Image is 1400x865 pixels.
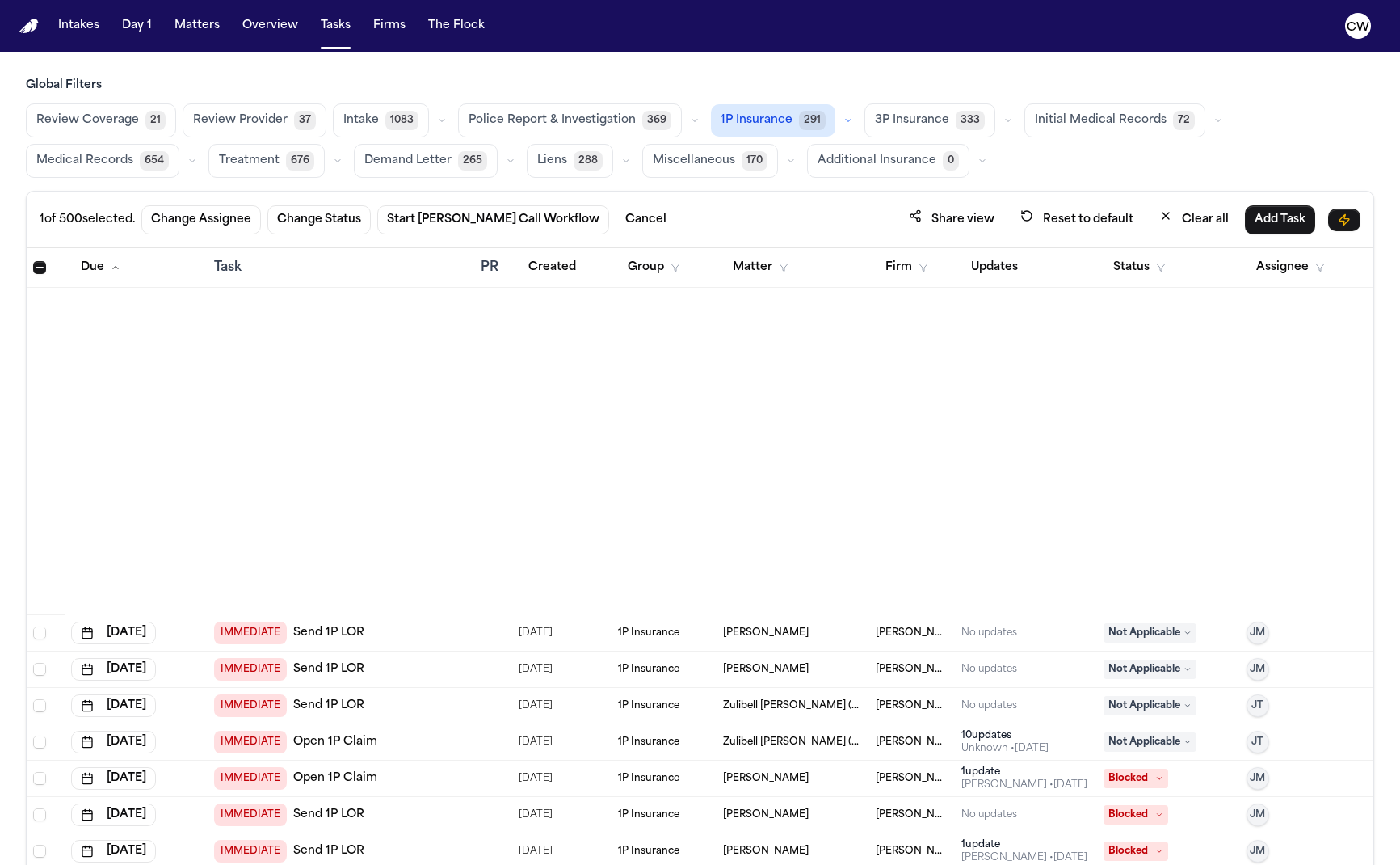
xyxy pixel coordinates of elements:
[116,11,158,40] button: Day 1
[71,767,156,790] button: [DATE]
[1024,103,1205,137] button: Initial Medical Records72
[1247,731,1269,753] button: JT
[723,772,809,785] span: Marco Mena
[1247,804,1269,826] button: JM
[653,153,735,169] span: Miscellaneous
[723,253,798,282] button: Matter
[1247,658,1269,681] button: JM
[899,205,1004,234] button: Share view
[1328,209,1360,231] button: Immediate Task
[1247,694,1269,717] button: JT
[1250,808,1265,821] span: JM
[33,736,46,749] span: Select row
[519,840,553,863] span: 8/28/2025, 11:38:47 AM
[537,153,567,169] span: Liens
[214,258,468,277] div: Task
[723,736,862,749] span: Zulibell Carbonel (DOL 7/10/2025)
[236,11,305,40] button: Overview
[642,111,671,130] span: 369
[616,205,676,234] button: Cancel
[367,11,412,40] button: Firms
[71,804,156,826] button: [DATE]
[36,153,133,169] span: Medical Records
[961,627,1017,639] div: No updates
[214,731,287,753] span: IMMEDIATE
[219,153,280,169] span: Treatment
[961,766,1087,778] div: 1 update
[807,144,969,178] button: Additional Insurance0
[519,804,553,826] span: 8/27/2025, 4:49:45 PM
[1250,845,1265,858] span: JM
[1247,767,1269,790] button: JM
[1250,627,1265,639] span: JM
[214,840,287,863] span: IMMEDIATE
[961,663,1017,676] div: No updates
[1011,205,1143,234] button: Reset to default
[183,103,326,137] button: Review Provider37
[1251,699,1263,712] span: JT
[267,205,371,234] button: Change Status
[818,153,936,169] span: Additional Insurance
[33,845,46,858] span: Select row
[52,11,106,40] a: Intakes
[168,11,226,40] button: Matters
[71,658,156,681] button: [DATE]
[1104,253,1175,282] button: Status
[875,112,949,129] span: 3P Insurance
[354,144,498,178] button: Demand Letter265
[519,658,553,681] span: 8/21/2025, 10:39:02 AM
[864,103,995,137] button: 3P Insurance333
[1104,660,1196,679] span: Not Applicable
[1247,840,1269,863] button: JM
[876,627,948,639] span: Steele Adams Hosman
[618,808,679,821] span: 1P Insurance
[193,112,288,129] span: Review Provider
[876,736,948,749] span: Steele Adams Hosman
[723,663,809,676] span: Zachary Vert
[364,153,452,169] span: Demand Letter
[1104,769,1168,788] span: Blocked
[214,658,287,681] span: IMMEDIATE
[71,694,156,717] button: [DATE]
[1245,205,1315,234] button: Add Task
[469,112,636,129] span: Police Report & Investigation
[618,627,679,639] span: 1P Insurance
[1347,22,1369,33] text: CW
[574,151,603,171] span: 288
[208,144,325,178] button: Treatment676
[876,772,948,785] span: Ruy Mireles Law Firm
[1035,112,1167,129] span: Initial Medical Records
[71,622,156,644] button: [DATE]
[26,144,179,178] button: Medical Records654
[214,767,287,790] span: IMMEDIATE
[19,19,39,34] img: Finch Logo
[519,694,553,717] span: 8/26/2025, 12:51:39 PM
[799,111,826,130] span: 291
[294,111,316,130] span: 37
[33,627,46,639] span: Select row
[293,698,364,714] a: Send 1P LOR
[33,261,46,274] span: Select all
[721,112,792,129] span: 1P Insurance
[1247,622,1269,644] button: JM
[314,11,357,40] button: Tasks
[214,694,287,717] span: IMMEDIATE
[214,804,287,826] span: IMMEDIATE
[293,625,364,641] a: Send 1P LOR
[618,253,690,282] button: Group
[458,151,487,171] span: 265
[876,663,948,676] span: Steele Adams Hosman
[377,205,609,234] button: Start [PERSON_NAME] Call Workflow
[876,845,948,858] span: Ruy Mireles Law Firm
[723,808,809,821] span: Marco Mena
[71,840,156,863] button: [DATE]
[293,807,364,823] a: Send 1P LOR
[961,699,1017,712] div: No updates
[519,253,586,282] button: Created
